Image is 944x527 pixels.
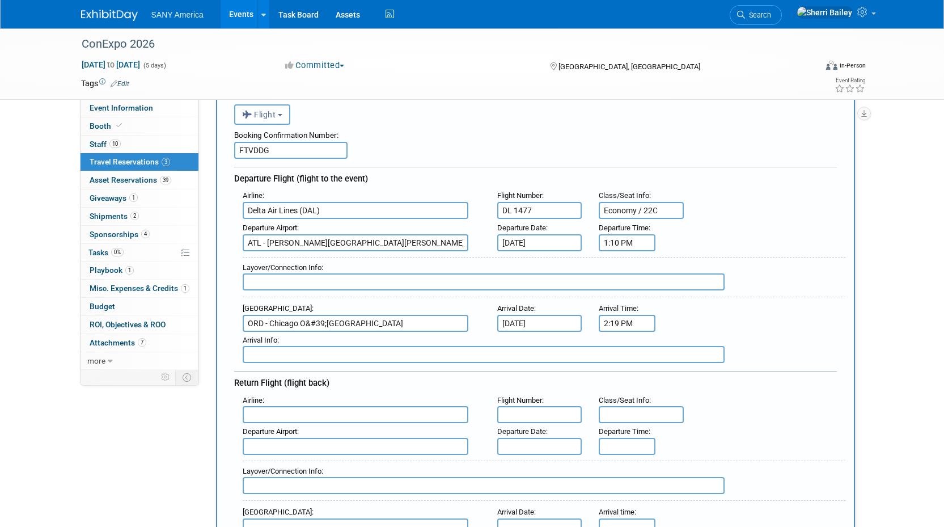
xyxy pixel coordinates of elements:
[129,193,138,202] span: 1
[497,427,548,436] small: :
[234,378,329,388] span: Return Flight (flight back)
[125,266,134,275] span: 1
[745,11,771,19] span: Search
[81,298,198,315] a: Budget
[162,158,170,166] span: 3
[497,396,542,404] span: Flight Number
[599,508,636,516] small: :
[839,61,866,70] div: In-Person
[78,34,799,54] div: ConExpo 2026
[599,508,634,516] span: Arrival time
[90,157,170,166] span: Travel Reservations
[599,427,649,436] span: Departure Time
[81,189,198,207] a: Giveaways1
[81,226,198,243] a: Sponsorships4
[243,191,263,200] span: Airline
[243,191,264,200] small: :
[599,191,651,200] small: :
[234,125,837,142] div: Booking Confirmation Number:
[90,193,138,203] span: Giveaways
[90,338,146,347] span: Attachments
[243,396,263,404] span: Airline
[497,224,546,232] span: Departure Date
[87,356,105,365] span: more
[111,248,124,256] span: 0%
[141,230,150,238] span: 4
[116,123,122,129] i: Booth reservation complete
[6,5,586,16] body: Rich Text Area. Press ALT-0 for help.
[497,191,542,200] span: Flight Number
[234,174,368,184] span: Departure Flight (flight to the event)
[599,224,650,232] small: :
[105,60,116,69] span: to
[599,396,649,404] span: Class/Seat Info
[81,10,138,21] img: ExhibitDay
[497,508,534,516] span: Arrival Date
[750,59,866,76] div: Event Format
[243,224,299,232] small: :
[243,336,279,344] small: :
[81,262,198,279] a: Playbook1
[826,61,837,70] img: Format-Inperson.png
[243,427,299,436] small: :
[599,304,638,313] small: :
[599,191,649,200] span: Class/Seat Info
[243,304,314,313] small: :
[243,263,321,272] span: Layover/Connection Info
[90,230,150,239] span: Sponsorships
[599,224,649,232] span: Departure Time
[835,78,865,83] div: Event Rating
[156,370,176,385] td: Personalize Event Tab Strip
[90,284,189,293] span: Misc. Expenses & Credits
[497,304,536,313] small: :
[109,140,121,148] span: 10
[81,208,198,225] a: Shipments2
[242,110,276,119] span: Flight
[497,508,536,516] small: :
[497,427,546,436] span: Departure Date
[142,62,166,69] span: (5 days)
[81,136,198,153] a: Staff10
[81,99,198,117] a: Event Information
[281,60,349,71] button: Committed
[151,10,204,19] span: SANY America
[81,117,198,135] a: Booth
[81,60,141,70] span: [DATE] [DATE]
[243,508,314,516] small: :
[599,396,651,404] small: :
[90,212,139,221] span: Shipments
[497,224,548,232] small: :
[81,334,198,352] a: Attachments7
[243,336,277,344] span: Arrival Info
[160,176,171,184] span: 39
[81,244,198,262] a: Tasks0%
[797,6,853,19] img: Sherri Bailey
[88,248,124,257] span: Tasks
[90,265,134,275] span: Playbook
[730,5,782,25] a: Search
[90,302,115,311] span: Budget
[243,304,312,313] span: [GEOGRAPHIC_DATA]
[90,175,171,184] span: Asset Reservations
[234,104,290,125] button: Flight
[90,320,166,329] span: ROI, Objectives & ROO
[243,427,297,436] span: Departure Airport
[243,467,323,475] small: :
[90,140,121,149] span: Staff
[81,316,198,334] a: ROI, Objectives & ROO
[130,212,139,220] span: 2
[181,284,189,293] span: 1
[243,224,297,232] span: Departure Airport
[497,191,544,200] small: :
[81,78,129,89] td: Tags
[111,80,129,88] a: Edit
[81,153,198,171] a: Travel Reservations3
[558,62,700,71] span: [GEOGRAPHIC_DATA], [GEOGRAPHIC_DATA]
[81,171,198,189] a: Asset Reservations39
[138,338,146,347] span: 7
[81,352,198,370] a: more
[599,427,650,436] small: :
[243,508,312,516] span: [GEOGRAPHIC_DATA]
[175,370,198,385] td: Toggle Event Tabs
[81,280,198,297] a: Misc. Expenses & Credits1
